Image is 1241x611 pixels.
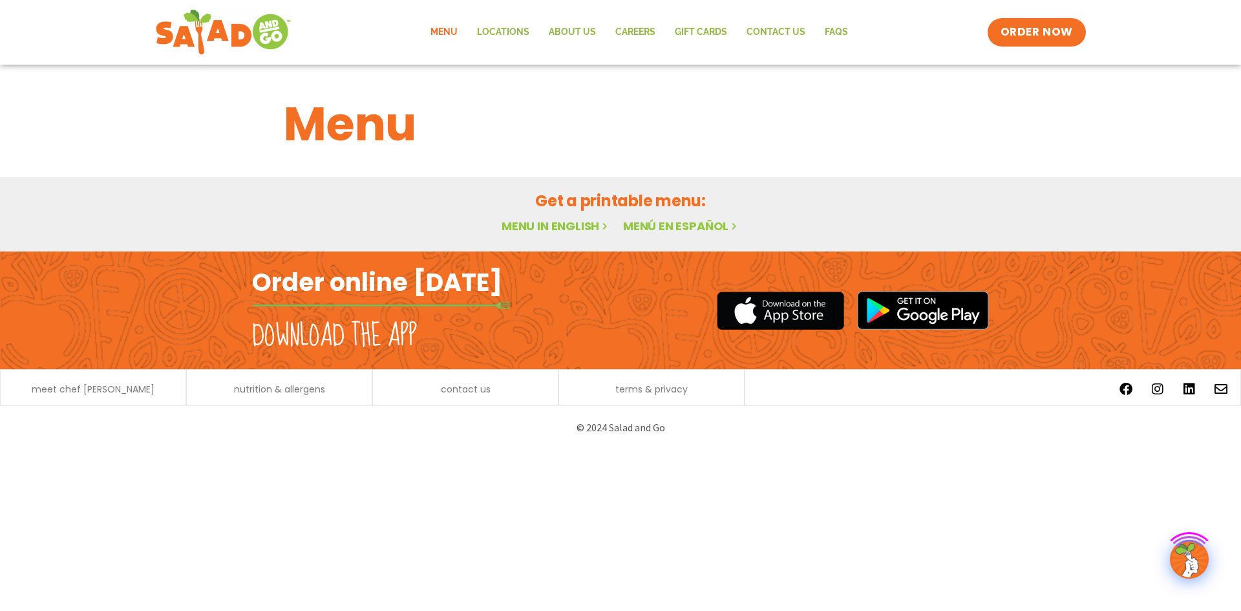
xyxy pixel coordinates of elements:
[1001,25,1073,40] span: ORDER NOW
[665,17,737,47] a: GIFT CARDS
[259,419,982,436] p: © 2024 Salad and Go
[234,385,325,394] a: nutrition & allergens
[441,385,491,394] a: contact us
[421,17,467,47] a: Menu
[737,17,815,47] a: Contact Us
[606,17,665,47] a: Careers
[284,189,957,212] h2: Get a printable menu:
[857,291,989,330] img: google_play
[284,89,957,159] h1: Menu
[623,218,739,234] a: Menú en español
[615,385,688,394] a: terms & privacy
[502,218,610,234] a: Menu in English
[815,17,858,47] a: FAQs
[988,18,1086,47] a: ORDER NOW
[717,290,844,332] img: appstore
[539,17,606,47] a: About Us
[252,266,502,298] h2: Order online [DATE]
[421,17,858,47] nav: Menu
[32,385,154,394] a: meet chef [PERSON_NAME]
[467,17,539,47] a: Locations
[155,6,292,58] img: new-SAG-logo-768×292
[252,302,511,309] img: fork
[252,318,417,354] h2: Download the app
